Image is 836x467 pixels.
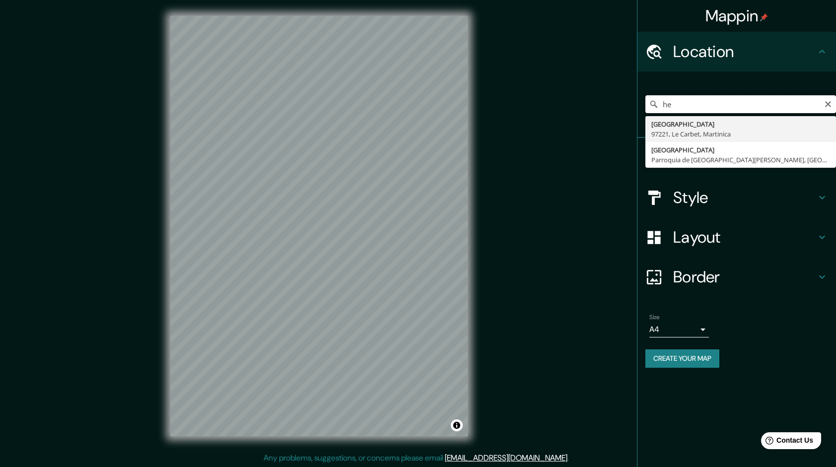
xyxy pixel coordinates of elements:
[651,119,830,129] div: [GEOGRAPHIC_DATA]
[824,99,832,108] button: Clear
[673,148,816,168] h4: Pins
[645,95,836,113] input: Pick your city or area
[170,16,468,436] canvas: Map
[569,452,570,464] div: .
[445,453,567,463] a: [EMAIL_ADDRESS][DOMAIN_NAME]
[673,42,816,62] h4: Location
[264,452,569,464] p: Any problems, suggestions, or concerns please email .
[649,322,709,337] div: A4
[570,452,572,464] div: .
[673,188,816,207] h4: Style
[651,129,830,139] div: 97221, Le Carbet, Martinica
[645,349,719,368] button: Create your map
[637,217,836,257] div: Layout
[651,145,830,155] div: [GEOGRAPHIC_DATA]
[748,428,825,456] iframe: Help widget launcher
[451,419,463,431] button: Toggle attribution
[760,13,768,21] img: pin-icon.png
[649,313,660,322] label: Size
[637,257,836,297] div: Border
[651,155,830,165] div: Parroquia de [GEOGRAPHIC_DATA][PERSON_NAME], [GEOGRAPHIC_DATA]
[637,178,836,217] div: Style
[673,267,816,287] h4: Border
[705,6,768,26] h4: Mappin
[673,227,816,247] h4: Layout
[637,32,836,71] div: Location
[637,138,836,178] div: Pins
